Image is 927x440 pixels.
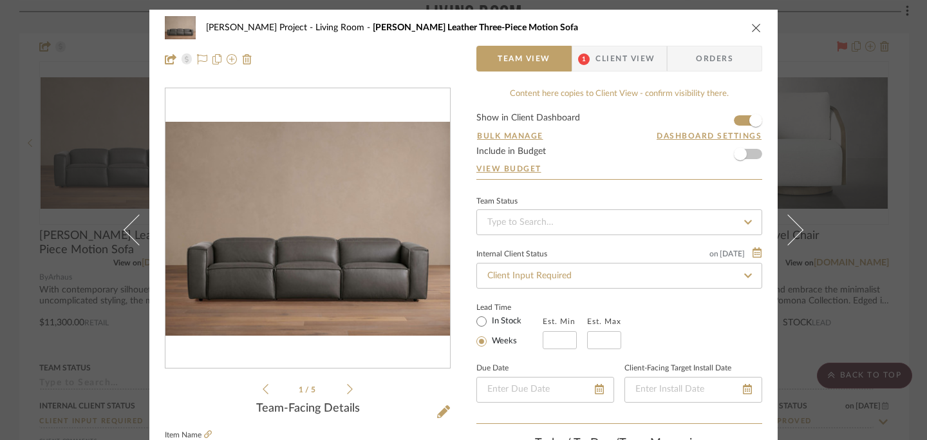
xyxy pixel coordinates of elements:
[476,88,762,100] div: Content here copies to Client View - confirm visibility there.
[587,317,621,326] label: Est. Max
[718,249,746,258] span: [DATE]
[543,317,576,326] label: Est. Min
[578,53,590,65] span: 1
[165,122,450,336] img: fe3be7f3-4ffb-4ea3-85c7-73ff8dad4f6f_436x436.jpg
[476,377,614,403] input: Enter Due Date
[476,365,509,372] label: Due Date
[476,263,762,289] input: Type to Search…
[299,386,305,394] span: 1
[476,164,762,174] a: View Budget
[476,209,762,235] input: Type to Search…
[476,301,543,313] label: Lead Time
[624,365,731,372] label: Client-Facing Target Install Date
[476,313,543,349] mat-radio-group: Select item type
[476,251,547,258] div: Internal Client Status
[165,122,450,336] div: 0
[476,198,518,205] div: Team Status
[489,316,521,327] label: In Stock
[476,130,544,142] button: Bulk Manage
[709,250,718,258] span: on
[751,22,762,33] button: close
[242,54,252,64] img: Remove from project
[311,386,317,394] span: 5
[305,386,311,394] span: /
[165,402,451,416] div: Team-Facing Details
[165,15,196,41] img: fe3be7f3-4ffb-4ea3-85c7-73ff8dad4f6f_48x40.jpg
[624,377,762,403] input: Enter Install Date
[373,23,578,32] span: [PERSON_NAME] Leather Three-Piece Motion Sofa
[682,46,747,72] span: Orders
[489,336,517,347] label: Weeks
[595,46,655,72] span: Client View
[206,23,315,32] span: [PERSON_NAME] Project
[656,130,762,142] button: Dashboard Settings
[498,46,550,72] span: Team View
[315,23,373,32] span: Living Room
